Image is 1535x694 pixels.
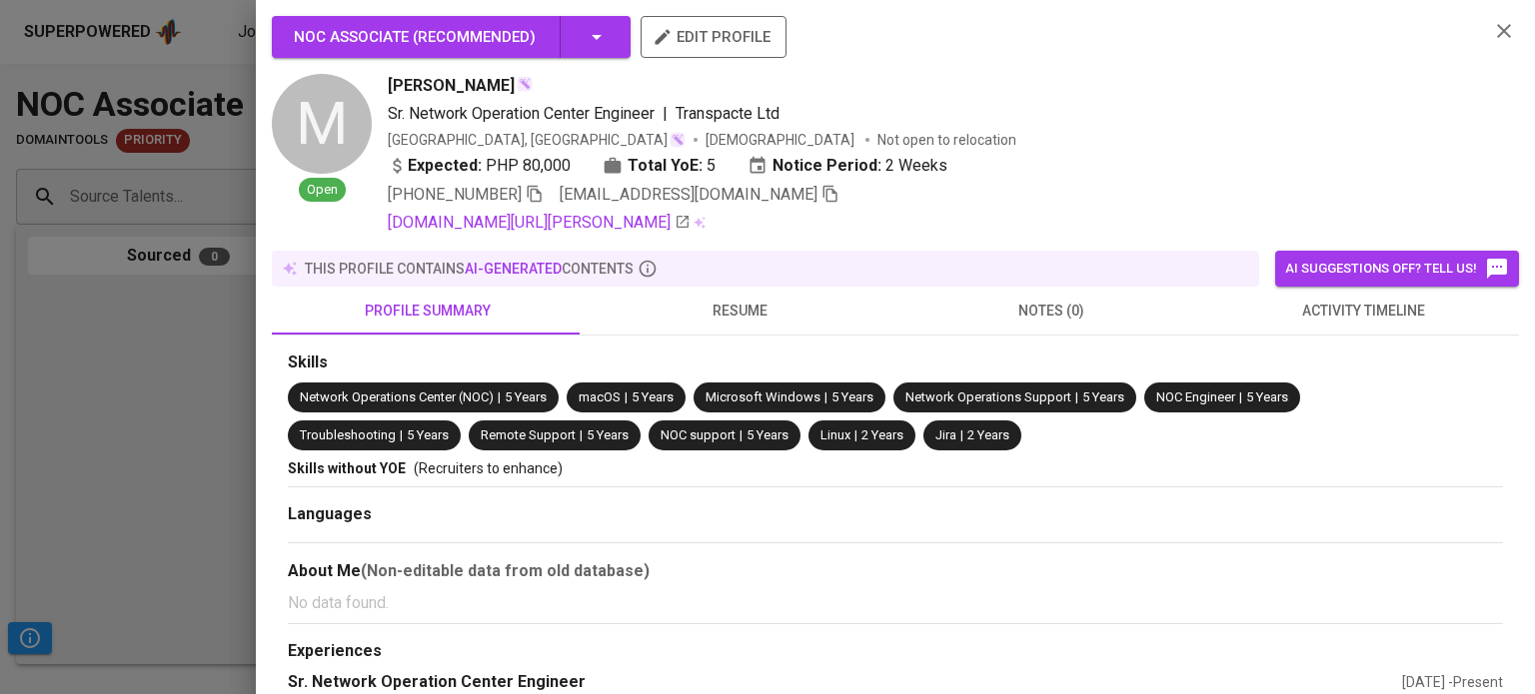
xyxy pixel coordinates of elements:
button: edit profile [641,16,786,58]
span: | [580,426,583,445]
img: magic_wand.svg [517,76,533,92]
span: [EMAIL_ADDRESS][DOMAIN_NAME] [560,185,817,204]
span: Sr. Network Operation Center Engineer [388,104,655,123]
span: Troubleshooting [300,427,396,442]
span: Network Operations Support [905,389,1071,404]
b: Notice Period: [772,154,881,178]
button: NOC Associate (Recommended) [272,16,631,58]
a: edit profile [641,28,786,44]
span: Open [299,181,346,200]
span: resume [596,299,883,324]
img: magic_wand.svg [670,132,686,148]
p: No data found. [288,591,1503,615]
span: Jira [935,427,956,442]
span: | [663,102,668,126]
span: | [824,388,827,407]
span: NOC Associate ( Recommended ) [294,28,536,46]
div: 2 Weeks [748,154,947,178]
span: | [1239,388,1242,407]
span: activity timeline [1219,299,1507,324]
b: (Non-editable data from old database) [361,561,650,580]
div: PHP 80,000 [388,154,571,178]
span: | [740,426,743,445]
b: Expected: [408,154,482,178]
div: Languages [288,503,1503,526]
span: 5 Years [1082,389,1124,404]
span: | [960,426,963,445]
a: [DOMAIN_NAME][URL][PERSON_NAME] [388,211,691,235]
div: Experiences [288,640,1503,663]
span: | [625,388,628,407]
span: | [498,388,501,407]
span: 5 Years [505,389,547,404]
span: | [1075,388,1078,407]
span: Remote Support [481,427,576,442]
span: 2 Years [967,427,1009,442]
span: 5 Years [1246,389,1288,404]
span: NOC support [661,427,736,442]
div: [GEOGRAPHIC_DATA], [GEOGRAPHIC_DATA] [388,130,686,150]
span: Transpacte Ltd [676,104,779,123]
span: macOS [579,389,621,404]
div: [DATE] - Present [1402,672,1503,692]
span: 5 Years [632,389,674,404]
span: [DEMOGRAPHIC_DATA] [706,130,857,150]
span: 5 Years [831,389,873,404]
span: Network Operations Center (NOC) [300,389,494,404]
span: AI-generated [465,261,562,277]
span: profile summary [284,299,572,324]
span: Skills without YOE [288,460,406,476]
div: Sr. Network Operation Center Engineer [288,671,1402,694]
span: NOC Engineer [1156,389,1235,404]
span: 5 [707,154,716,178]
span: [PERSON_NAME] [388,74,515,98]
span: | [854,426,857,445]
span: notes (0) [907,299,1195,324]
b: Total YoE: [628,154,703,178]
span: 5 Years [587,427,629,442]
span: edit profile [657,24,770,50]
span: 5 Years [747,427,788,442]
span: Linux [820,427,850,442]
p: this profile contains contents [305,259,634,279]
div: Skills [288,351,1503,374]
span: Microsoft Windows [706,389,820,404]
span: (Recruiters to enhance) [414,460,563,476]
p: Not open to relocation [877,130,1016,150]
span: | [400,426,403,445]
div: M [272,74,372,174]
span: AI suggestions off? Tell us! [1285,257,1509,281]
button: AI suggestions off? Tell us! [1275,251,1519,287]
div: About Me [288,559,1503,583]
span: 2 Years [861,427,903,442]
span: 5 Years [407,427,449,442]
span: [PHONE_NUMBER] [388,185,522,204]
